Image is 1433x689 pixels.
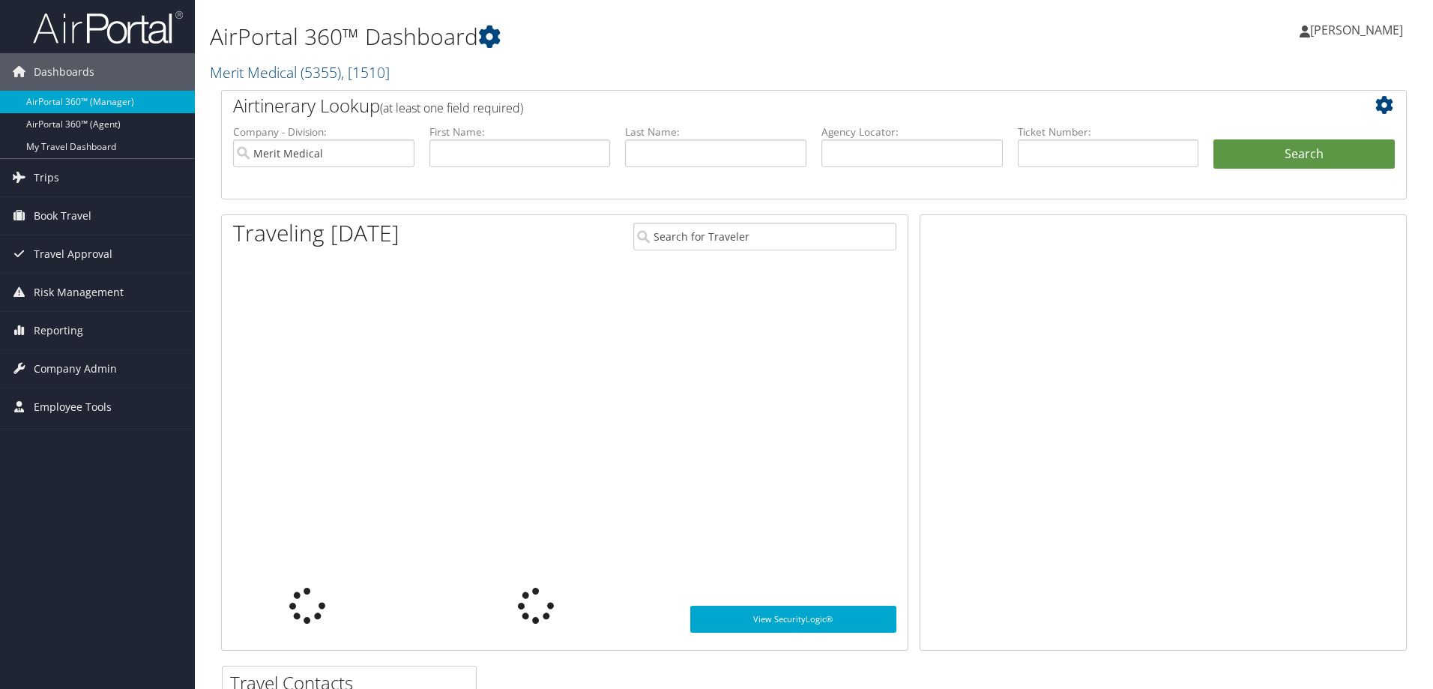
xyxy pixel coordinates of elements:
[34,350,117,388] span: Company Admin
[1310,22,1403,38] span: [PERSON_NAME]
[633,223,896,250] input: Search for Traveler
[33,10,183,45] img: airportal-logo.png
[34,197,91,235] span: Book Travel
[34,159,59,196] span: Trips
[625,124,806,139] label: Last Name:
[233,93,1296,118] h2: Airtinerary Lookup
[690,606,896,633] a: View SecurityLogic®
[1213,139,1395,169] button: Search
[821,124,1003,139] label: Agency Locator:
[341,62,390,82] span: , [ 1510 ]
[1300,7,1418,52] a: [PERSON_NAME]
[1018,124,1199,139] label: Ticket Number:
[34,274,124,311] span: Risk Management
[34,235,112,273] span: Travel Approval
[34,388,112,426] span: Employee Tools
[380,100,523,116] span: (at least one field required)
[34,312,83,349] span: Reporting
[233,217,399,249] h1: Traveling [DATE]
[210,21,1016,52] h1: AirPortal 360™ Dashboard
[210,62,390,82] a: Merit Medical
[429,124,611,139] label: First Name:
[233,124,414,139] label: Company - Division:
[34,53,94,91] span: Dashboards
[301,62,341,82] span: ( 5355 )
